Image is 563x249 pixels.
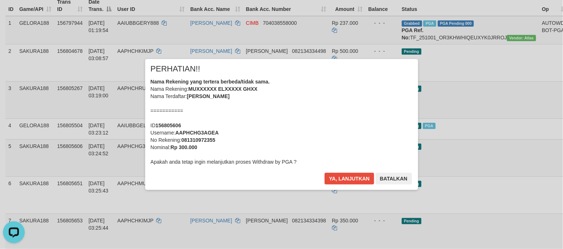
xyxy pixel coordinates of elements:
[181,137,215,143] b: 081310972355
[189,86,258,92] b: MUXXXXXX ELXXXXX GHXX
[325,173,374,184] button: Ya, lanjutkan
[3,3,25,25] button: Open LiveChat chat widget
[175,130,219,136] b: AAPHCHG3AGEA
[156,122,181,128] b: 156805606
[187,93,230,99] b: [PERSON_NAME]
[171,144,197,150] b: Rp 300.000
[376,173,412,184] button: Batalkan
[151,78,413,166] div: Nama Rekening: Nama Terdaftar: =========== ID Username: No Rekening: Nominal: Apakah anda tetap i...
[151,79,270,85] b: Nama Rekening yang tertera berbeda/tidak sama.
[151,65,201,73] span: PERHATIAN!!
